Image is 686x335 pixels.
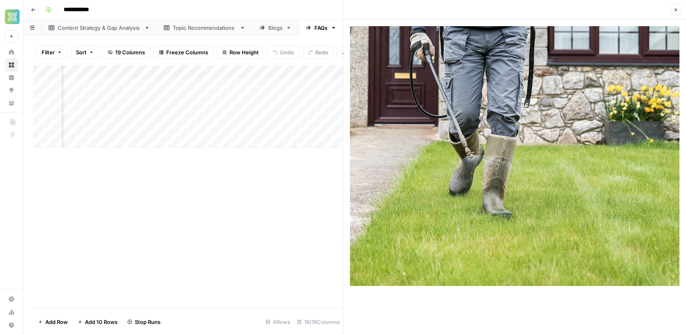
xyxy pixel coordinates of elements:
div: Blogs [268,24,283,32]
a: Topic Recommendations [157,20,252,36]
span: Filter [42,48,55,56]
span: Redo [315,48,328,56]
a: Browse [5,58,18,71]
a: Insights [5,71,18,84]
button: Filter [36,46,67,59]
div: 19/19 Columns [294,315,343,328]
button: 19 Columns [102,46,150,59]
a: Opportunities [5,84,18,97]
button: Freeze Columns [154,46,214,59]
span: Undo [280,48,294,56]
button: Add Row [33,315,73,328]
img: Xponent21 Logo [5,9,20,24]
span: Add 10 Rows [85,318,118,326]
a: Content Strategy & Gap Analysis [42,20,157,36]
div: FAQs [314,24,327,32]
a: FAQs [298,20,343,36]
div: Content Strategy & Gap Analysis [58,24,141,32]
a: Usage [5,306,18,319]
a: Home [5,46,18,59]
button: Add 10 Rows [73,315,122,328]
span: Stop Runs [135,318,160,326]
button: Redo [303,46,334,59]
div: Topic Recommendations [173,24,236,32]
button: Stop Runs [122,315,165,328]
img: Row/Cell [350,26,679,286]
span: Sort [76,48,87,56]
span: Row Height [229,48,259,56]
a: Your Data [5,96,18,109]
div: 4 Rows [262,315,294,328]
a: Settings [5,293,18,306]
button: Workspace: Xponent21 [5,7,18,27]
button: Help + Support [5,319,18,332]
button: Undo [267,46,299,59]
button: Sort [71,46,99,59]
span: 19 Columns [115,48,145,56]
a: Blogs [252,20,298,36]
button: Row Height [217,46,264,59]
span: Freeze Columns [166,48,208,56]
span: Add Row [45,318,68,326]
